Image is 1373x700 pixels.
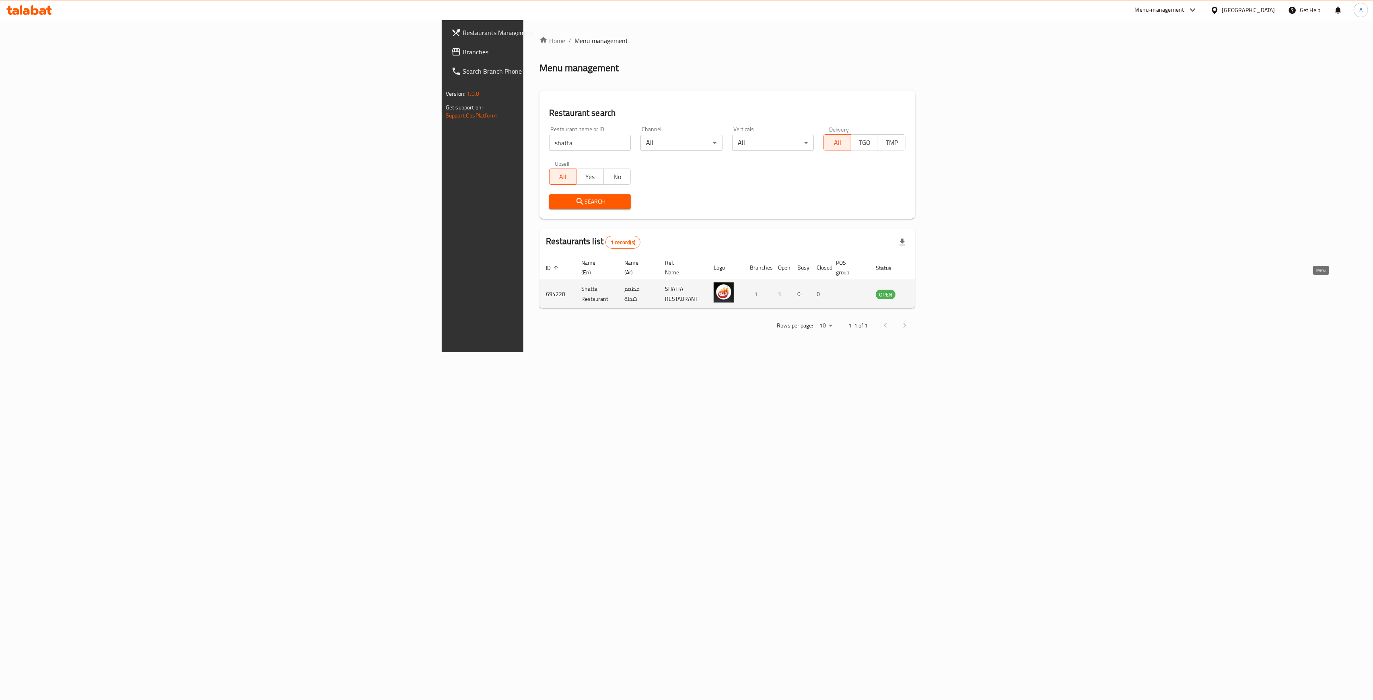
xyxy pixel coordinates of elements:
[603,169,631,185] button: No
[446,102,483,113] span: Get support on:
[791,280,810,309] td: 0
[772,255,791,280] th: Open
[546,263,561,273] span: ID
[553,171,574,183] span: All
[539,36,915,45] nav: breadcrumb
[445,23,671,42] a: Restaurants Management
[555,161,570,166] label: Upsell
[581,258,608,277] span: Name (En)
[445,62,671,81] a: Search Branch Phone
[640,135,723,151] div: All
[606,239,640,246] span: 1 record(s)
[743,280,772,309] td: 1
[772,280,791,309] td: 1
[810,280,830,309] td: 0
[549,107,906,119] h2: Restaurant search
[549,169,577,185] button: All
[605,236,640,249] div: Total records count
[1359,6,1363,14] span: A
[546,235,640,249] h2: Restaurants list
[714,282,734,303] img: Shatta Restaurant
[463,28,665,37] span: Restaurants Management
[791,255,810,280] th: Busy
[743,255,772,280] th: Branches
[1222,6,1275,14] div: [GEOGRAPHIC_DATA]
[777,321,813,331] p: Rows per page:
[827,137,848,148] span: All
[848,321,868,331] p: 1-1 of 1
[854,137,875,148] span: TGO
[624,258,649,277] span: Name (Ar)
[549,135,631,151] input: Search for restaurant name or ID..
[876,290,895,299] span: OPEN
[580,171,601,183] span: Yes
[912,255,939,280] th: Action
[549,194,631,209] button: Search
[463,47,665,57] span: Branches
[881,137,902,148] span: TMP
[576,169,604,185] button: Yes
[1135,5,1184,15] div: Menu-management
[732,135,814,151] div: All
[665,258,698,277] span: Ref. Name
[829,126,849,132] label: Delivery
[467,89,479,99] span: 1.0.0
[659,280,707,309] td: SHATTA RESTAURANT
[878,134,906,150] button: TMP
[707,255,743,280] th: Logo
[446,110,497,121] a: Support.OpsPlatform
[836,258,860,277] span: POS group
[893,233,912,252] div: Export file
[556,197,625,207] span: Search
[810,255,830,280] th: Closed
[851,134,879,150] button: TGO
[816,320,836,332] div: Rows per page:
[539,255,939,309] table: enhanced table
[876,263,902,273] span: Status
[463,66,665,76] span: Search Branch Phone
[445,42,671,62] a: Branches
[823,134,851,150] button: All
[446,89,465,99] span: Version:
[607,171,628,183] span: No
